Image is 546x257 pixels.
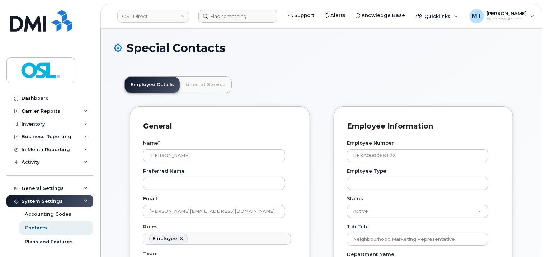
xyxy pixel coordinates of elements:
h1: Special Contacts [114,42,529,54]
label: Roles [143,223,158,230]
a: Lines of Service [180,77,231,93]
label: Name [143,140,160,146]
label: Preferred Name [143,168,185,174]
div: Employee [152,236,177,242]
label: Team [143,250,158,257]
label: Job Title [347,223,369,230]
a: Employee Details [125,77,180,93]
h3: General [143,121,291,131]
label: Employee Number [347,140,394,146]
h3: Employee Information [347,121,494,131]
label: Email [143,195,157,202]
abbr: required [158,140,160,146]
label: Employee Type [347,168,386,174]
label: Status [347,195,363,202]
